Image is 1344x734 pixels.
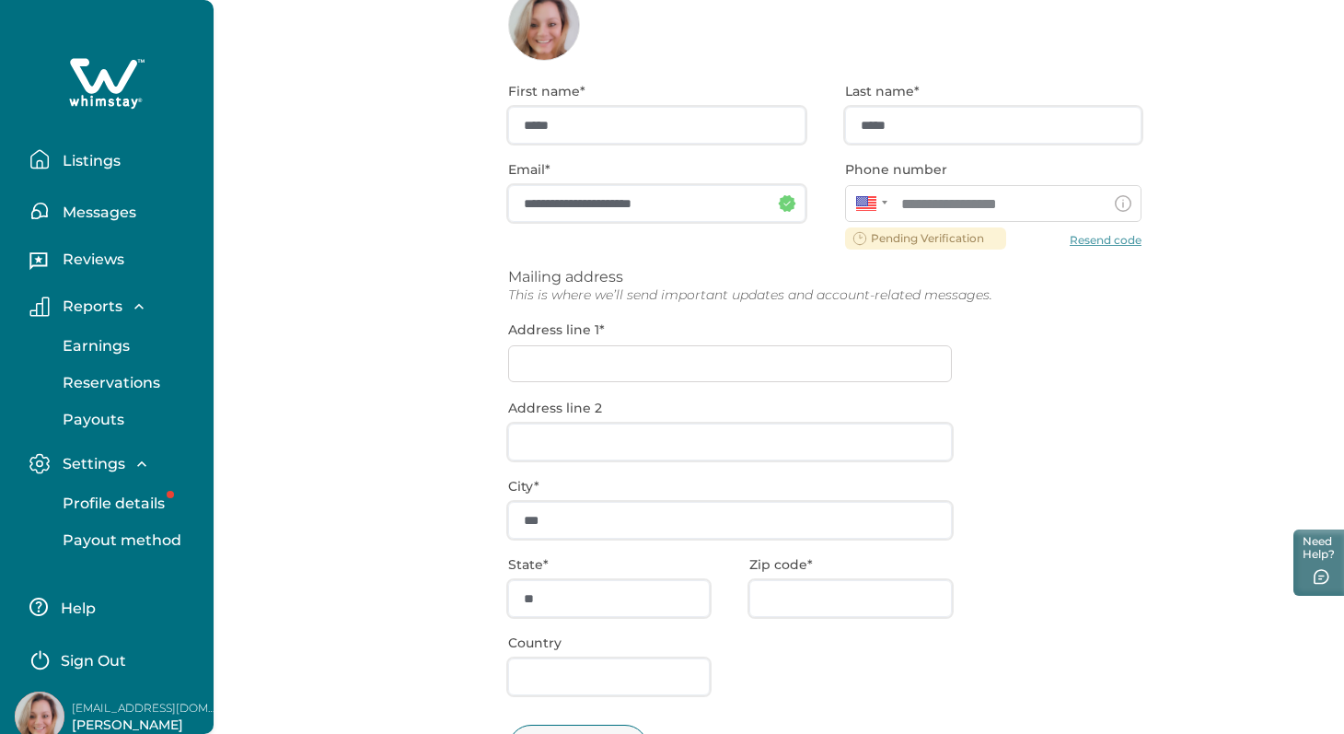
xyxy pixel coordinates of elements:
button: Messages [29,192,199,229]
p: Settings [57,455,125,473]
p: Payout method [57,531,181,550]
p: Sign Out [61,652,126,670]
p: Help [55,600,96,618]
button: Settings [29,453,199,474]
button: Reports [29,297,199,317]
p: Listings [57,152,121,170]
button: Earnings [42,328,212,365]
p: Phone number [845,162,1131,178]
p: Reservations [57,374,160,392]
button: Payout method [42,522,212,559]
div: Reports [29,328,199,438]
div: United States: + 1 [845,185,893,222]
p: [EMAIL_ADDRESS][DOMAIN_NAME] [72,699,219,717]
button: Profile details [42,485,212,522]
button: Help [29,588,192,625]
button: Reservations [42,365,212,402]
p: Reviews [57,250,124,269]
p: Reports [57,297,122,316]
p: Earnings [57,337,130,355]
div: Settings [29,485,199,559]
p: Payouts [57,411,124,429]
button: Sign Out [29,640,192,677]
p: Profile details [57,495,165,513]
button: Payouts [42,402,212,438]
p: Messages [57,204,136,222]
button: Listings [29,141,199,178]
button: Reviews [29,244,199,281]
